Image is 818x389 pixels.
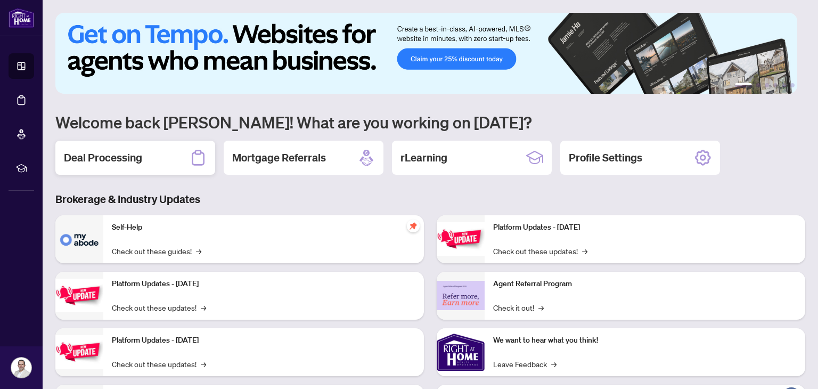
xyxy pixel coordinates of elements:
span: pushpin [407,220,420,232]
img: Agent Referral Program [437,281,485,310]
img: We want to hear what you think! [437,328,485,376]
span: → [538,302,544,313]
button: 6 [790,83,795,87]
p: We want to hear what you think! [493,335,797,346]
img: Platform Updates - September 16, 2025 [55,279,103,312]
button: Open asap [775,352,807,384]
button: 5 [782,83,786,87]
a: Check out these updates!→ [112,358,206,370]
a: Check out these updates!→ [493,245,587,257]
span: → [196,245,201,257]
h2: Deal Processing [64,150,142,165]
img: Platform Updates - June 23, 2025 [437,222,485,256]
h1: Welcome back [PERSON_NAME]! What are you working on [DATE]? [55,112,805,132]
h2: rLearning [400,150,447,165]
p: Platform Updates - [DATE] [493,222,797,233]
a: Check out these guides!→ [112,245,201,257]
img: Self-Help [55,215,103,263]
h2: Mortgage Referrals [232,150,326,165]
button: 3 [765,83,769,87]
img: Profile Icon [11,358,31,378]
span: → [551,358,557,370]
img: logo [9,8,34,28]
a: Check out these updates!→ [112,302,206,313]
span: → [582,245,587,257]
h2: Profile Settings [569,150,642,165]
h3: Brokerage & Industry Updates [55,192,805,207]
button: 2 [756,83,760,87]
span: → [201,302,206,313]
a: Check it out!→ [493,302,544,313]
p: Agent Referral Program [493,278,797,290]
span: → [201,358,206,370]
button: 4 [773,83,778,87]
p: Self-Help [112,222,415,233]
a: Leave Feedback→ [493,358,557,370]
img: Slide 0 [55,13,797,94]
img: Platform Updates - July 21, 2025 [55,335,103,369]
button: 1 [735,83,752,87]
p: Platform Updates - [DATE] [112,335,415,346]
p: Platform Updates - [DATE] [112,278,415,290]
